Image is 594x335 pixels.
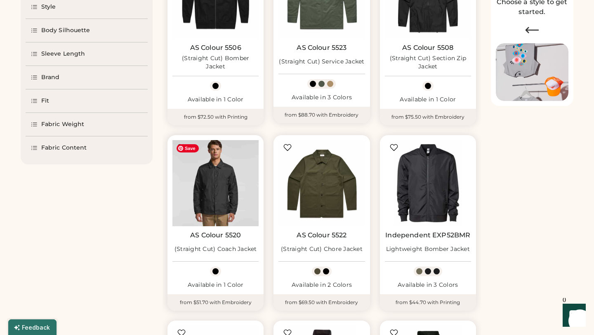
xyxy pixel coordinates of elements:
div: Brand [41,73,60,82]
div: Available in 1 Color [172,281,259,289]
div: from $88.70 with Embroidery [273,107,370,123]
div: from $69.50 with Embroidery [273,294,370,311]
img: AS Colour 5522 (Straight Cut) Chore Jacket [278,140,365,226]
div: Fabric Weight [41,120,84,129]
img: Image of Lisa Congdon Eye Print on T-Shirt and Hat [496,43,568,101]
div: Style [41,3,56,11]
div: (Straight Cut) Bomber Jacket [172,54,259,71]
a: Independent EXP52BMR [385,231,470,239]
div: from $75.50 with Embroidery [380,109,476,125]
div: Sleeve Length [41,50,85,58]
img: Independent Trading Co. EXP52BMR Lightweight Bomber Jacket [385,140,471,226]
div: Available in 2 Colors [278,281,365,289]
div: Available in 3 Colors [278,94,365,102]
div: from $72.50 with Printing [167,109,264,125]
a: AS Colour 5508 [402,44,453,52]
div: Available in 1 Color [385,96,471,104]
div: (Straight Cut) Section Zip Jacket [385,54,471,71]
a: AS Colour 5520 [190,231,241,239]
div: (Straight Cut) Service Jacket [279,58,364,66]
div: (Straight Cut) Coach Jacket [174,245,257,253]
div: Lightweight Bomber Jacket [386,245,470,253]
a: AS Colour 5522 [297,231,346,239]
img: AS Colour 5520 (Straight Cut) Coach Jacket [172,140,259,226]
a: AS Colour 5506 [190,44,241,52]
span: Save [177,144,199,152]
div: Fit [41,97,49,105]
a: AS Colour 5523 [297,44,346,52]
div: Body Silhouette [41,26,90,35]
iframe: Front Chat [555,298,590,333]
div: Available in 3 Colors [385,281,471,289]
div: (Straight Cut) Chore Jacket [281,245,363,253]
div: Fabric Content [41,144,87,152]
div: Available in 1 Color [172,96,259,104]
div: from $51.70 with Embroidery [167,294,264,311]
div: from $44.70 with Printing [380,294,476,311]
